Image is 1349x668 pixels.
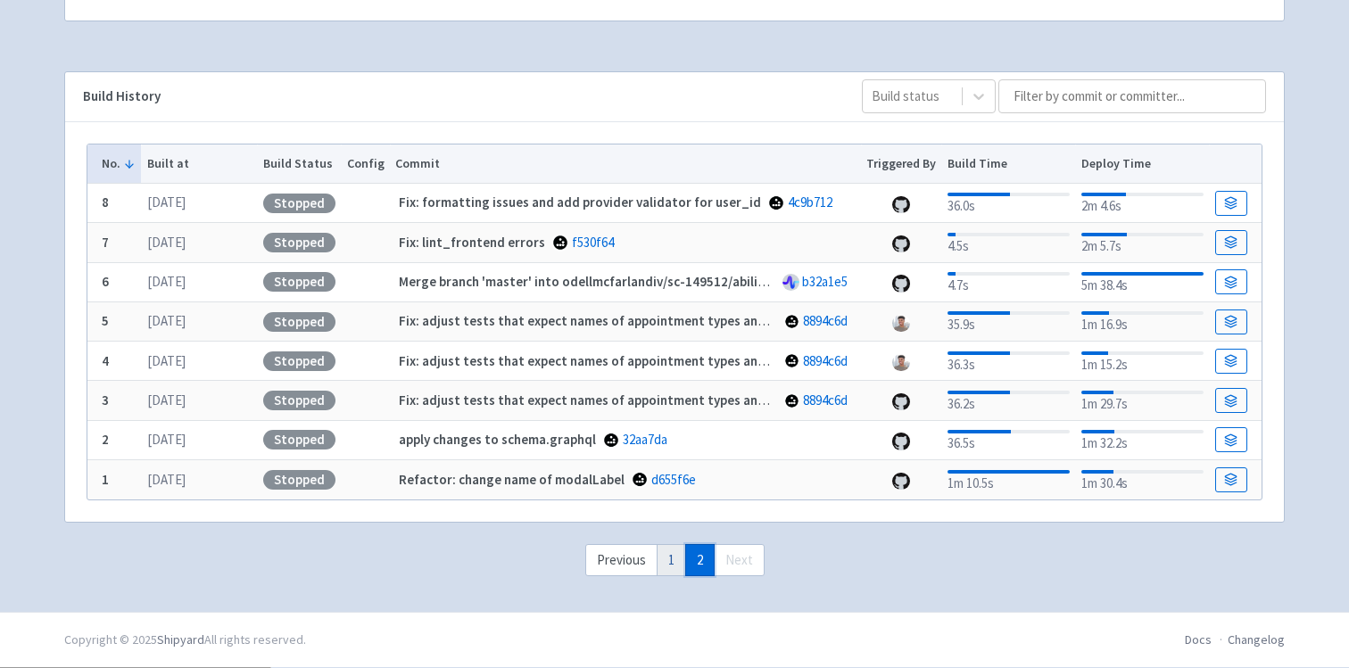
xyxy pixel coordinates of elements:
div: Stopped [263,470,335,490]
a: 8894c6d [803,352,848,369]
div: 1m 32.2s [1081,426,1204,454]
a: 32aa7da [623,431,667,448]
time: [DATE] [147,312,186,329]
div: 1m 29.7s [1081,387,1204,415]
div: 5m 38.4s [1081,268,1204,296]
strong: apply changes to schema.graphql [399,431,596,448]
a: 8894c6d [803,312,848,329]
div: Stopped [263,194,335,213]
th: Built at [141,144,257,184]
time: [DATE] [147,392,186,408]
a: Build Details [1215,388,1247,413]
div: Copyright © 2025 All rights reserved. [64,631,306,649]
time: [DATE] [147,352,186,369]
th: Deploy Time [1075,144,1209,184]
div: 36.2s [948,387,1070,415]
a: Build Details [1215,191,1247,216]
a: Build Details [1215,309,1247,334]
div: 36.0s [948,189,1070,217]
a: Build Details [1215,230,1247,255]
a: Build Details [1215,427,1247,452]
a: 8894c6d [803,392,848,408]
th: Build Status [257,144,341,184]
a: Changelog [1228,631,1285,647]
time: [DATE] [147,471,186,488]
button: No. [102,154,136,173]
b: 6 [102,273,109,290]
strong: Fix: adjust tests that expect names of appointment types and overrides to be returned correctly [399,352,972,369]
div: 35.9s [948,308,1070,335]
time: [DATE] [147,431,186,448]
div: 36.3s [948,348,1070,375]
a: Build Details [1215,269,1247,294]
div: 2m 5.7s [1081,229,1204,257]
a: Shipyard [157,631,204,647]
div: Stopped [263,312,335,332]
b: 2 [102,431,109,448]
a: f530f64 [572,234,614,251]
th: Triggered By [861,144,942,184]
a: 1 [657,544,686,577]
a: b32a1e5 [802,273,848,290]
a: d655f6e [651,471,696,488]
strong: Fix: adjust tests that expect names of appointment types and overrides to be returned correctly [399,392,972,408]
div: Stopped [263,351,335,371]
div: 4.5s [948,229,1070,257]
a: Build Details [1215,467,1247,492]
th: Commit [390,144,861,184]
b: 7 [102,234,109,251]
div: 1m 30.4s [1081,466,1204,494]
b: 1 [102,471,109,488]
th: Config [341,144,390,184]
div: 1m 16.9s [1081,308,1204,335]
div: 1m 10.5s [948,466,1070,494]
div: 36.5s [948,426,1070,454]
div: Stopped [263,430,335,449]
a: 4c9b712 [788,194,832,210]
a: Docs [1185,631,1212,647]
div: 1m 15.2s [1081,348,1204,375]
div: Build History [83,87,833,107]
div: Stopped [263,391,335,410]
input: Filter by commit or committer... [998,79,1266,113]
strong: Fix: lint_frontend errors [399,234,545,251]
b: 3 [102,392,109,408]
a: 2 [685,544,715,577]
strong: Fix: adjust tests that expect names of appointment types and overrides to be returned correctly [399,312,972,329]
time: [DATE] [147,273,186,290]
strong: Merge branch 'master' into odellmcfarlandiv/sc-149512/ability-to-upload-appointment-types-from [399,273,992,290]
a: Previous [585,544,658,577]
time: [DATE] [147,194,186,210]
div: 4.7s [948,268,1070,296]
strong: Fix: formatting issues and add provider validator for user_id [399,194,761,210]
time: [DATE] [147,234,186,251]
div: Stopped [263,233,335,252]
th: Build Time [941,144,1075,184]
a: Build Details [1215,349,1247,374]
div: 2m 4.6s [1081,189,1204,217]
b: 4 [102,352,109,369]
b: 5 [102,312,109,329]
b: 8 [102,194,109,210]
strong: Refactor: change name of modalLabel [399,471,625,488]
div: Stopped [263,272,335,292]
